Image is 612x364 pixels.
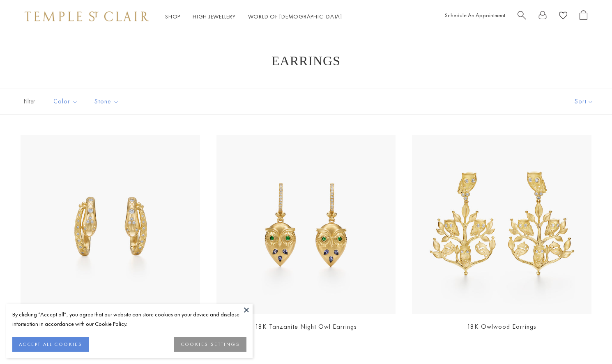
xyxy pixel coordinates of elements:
a: E31811-OWLWOOD18K Owlwood Earrings [412,135,591,314]
a: E36887-OWLTZTGE36887-OWLTZTG [216,135,396,314]
img: E36887-OWLTZTG [216,135,396,314]
a: 18K Owlwood Earrings [467,322,536,331]
button: Stone [88,92,125,111]
a: 18K Delphi Serpent Hoops18K Delphi Serpent Hoops [21,135,200,314]
span: Stone [90,96,125,107]
a: 18K Tanzanite Night Owl Earrings [255,322,357,331]
a: Schedule An Appointment [445,11,505,19]
button: Color [47,92,84,111]
a: High JewelleryHigh Jewellery [193,13,236,20]
a: Search [518,10,526,23]
img: 18K Owlwood Earrings [412,135,591,314]
h1: Earrings [33,53,579,68]
button: COOKIES SETTINGS [174,337,246,352]
button: ACCEPT ALL COOKIES [12,337,89,352]
a: World of [DEMOGRAPHIC_DATA]World of [DEMOGRAPHIC_DATA] [248,13,342,20]
a: Open Shopping Bag [580,10,587,23]
img: 18K Delphi Serpent Hoops [21,135,200,314]
div: By clicking “Accept all”, you agree that our website can store cookies on your device and disclos... [12,310,246,329]
a: ShopShop [165,13,180,20]
img: Temple St. Clair [25,11,149,21]
iframe: Gorgias live chat messenger [571,325,604,356]
button: Show sort by [556,89,612,114]
span: Color [49,96,84,107]
nav: Main navigation [165,11,342,22]
a: View Wishlist [559,10,567,23]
